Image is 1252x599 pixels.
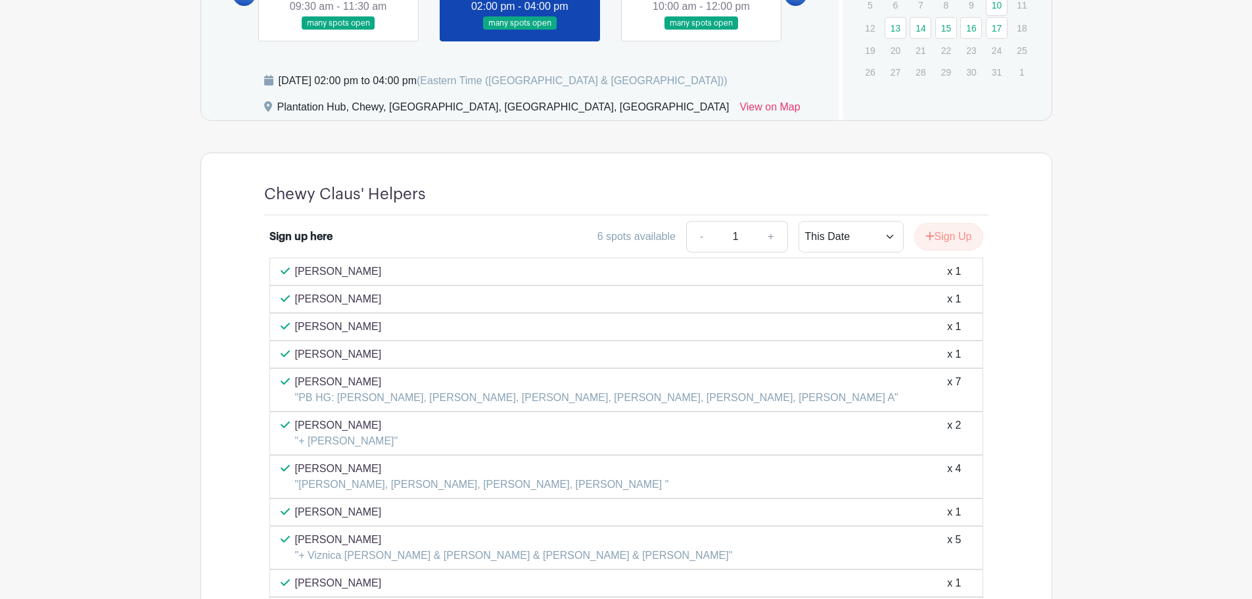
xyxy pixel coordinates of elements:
[295,477,669,492] p: "[PERSON_NAME], [PERSON_NAME], [PERSON_NAME], [PERSON_NAME] "
[935,40,957,60] p: 22
[417,75,728,86] span: (Eastern Time ([GEOGRAPHIC_DATA] & [GEOGRAPHIC_DATA]))
[295,347,382,362] p: [PERSON_NAME]
[295,319,382,335] p: [PERSON_NAME]
[986,62,1008,82] p: 31
[269,229,333,245] div: Sign up here
[986,40,1008,60] p: 24
[935,17,957,39] a: 15
[1011,40,1032,60] p: 25
[597,229,676,245] div: 6 spots available
[947,504,961,520] div: x 1
[947,291,961,307] div: x 1
[295,532,733,548] p: [PERSON_NAME]
[1011,18,1032,38] p: 18
[960,17,982,39] a: 16
[295,291,382,307] p: [PERSON_NAME]
[960,62,982,82] p: 30
[264,185,426,204] h4: Chewy Claus' Helpers
[910,62,931,82] p: 28
[295,374,898,390] p: [PERSON_NAME]
[295,461,669,477] p: [PERSON_NAME]
[686,221,716,252] a: -
[277,99,730,120] div: Plantation Hub, Chewy, [GEOGRAPHIC_DATA], [GEOGRAPHIC_DATA], [GEOGRAPHIC_DATA]
[279,73,728,89] div: [DATE] 02:00 pm to 04:00 pm
[986,17,1008,39] a: 17
[295,548,733,563] p: "+ Viznica [PERSON_NAME] & [PERSON_NAME] & [PERSON_NAME] & [PERSON_NAME]"
[947,575,961,591] div: x 1
[754,221,787,252] a: +
[910,17,931,39] a: 14
[947,264,961,279] div: x 1
[295,504,382,520] p: [PERSON_NAME]
[859,18,881,38] p: 12
[910,40,931,60] p: 21
[295,418,398,433] p: [PERSON_NAME]
[295,390,898,406] p: "PB HG: [PERSON_NAME], [PERSON_NAME], [PERSON_NAME], [PERSON_NAME], [PERSON_NAME], [PERSON_NAME] A"
[947,319,961,335] div: x 1
[885,40,906,60] p: 20
[947,461,961,492] div: x 4
[960,40,982,60] p: 23
[859,40,881,60] p: 19
[935,62,957,82] p: 29
[947,418,961,449] div: x 2
[947,532,961,563] div: x 5
[885,17,906,39] a: 13
[295,575,382,591] p: [PERSON_NAME]
[947,374,961,406] div: x 7
[885,62,906,82] p: 27
[914,223,983,251] button: Sign Up
[859,62,881,82] p: 26
[295,433,398,449] p: "+ [PERSON_NAME]"
[947,347,961,362] div: x 1
[295,264,382,279] p: [PERSON_NAME]
[1011,62,1032,82] p: 1
[739,99,800,120] a: View on Map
